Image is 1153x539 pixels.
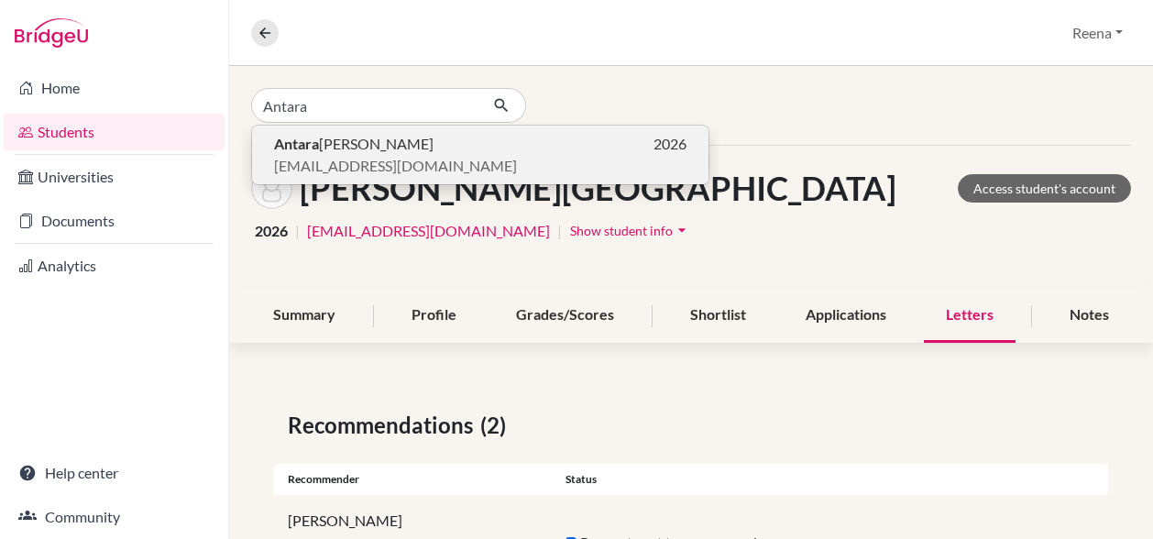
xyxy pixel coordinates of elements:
a: Universities [4,159,225,195]
div: Applications [784,289,908,343]
span: | [557,220,562,242]
a: Students [4,114,225,150]
i: arrow_drop_down [673,221,691,239]
span: (2) [480,409,513,442]
div: Status [552,471,829,488]
button: Reena [1064,16,1131,50]
span: 2026 [255,220,288,242]
div: Profile [390,289,478,343]
span: 2026 [653,133,686,155]
a: Analytics [4,247,225,284]
a: Help center [4,455,225,491]
a: [EMAIL_ADDRESS][DOMAIN_NAME] [307,220,550,242]
a: Home [4,70,225,106]
button: Show student infoarrow_drop_down [569,216,692,245]
div: Notes [1048,289,1131,343]
b: Antara [274,135,319,152]
a: Access student's account [958,174,1131,203]
div: Summary [251,289,357,343]
div: Shortlist [668,289,768,343]
h1: [PERSON_NAME][GEOGRAPHIC_DATA] [300,169,896,208]
a: Documents [4,203,225,239]
div: Letters [924,289,1016,343]
img: Haniya Burmawala's avatar [251,168,292,209]
span: [EMAIL_ADDRESS][DOMAIN_NAME] [274,155,517,177]
a: Community [4,499,225,535]
div: Grades/Scores [494,289,636,343]
input: Find student by name... [251,88,478,123]
button: Antara[PERSON_NAME]2026[EMAIL_ADDRESS][DOMAIN_NAME] [252,126,708,184]
span: | [295,220,300,242]
img: Bridge-U [15,18,88,48]
span: Recommendations [288,409,480,442]
span: [PERSON_NAME] [274,133,434,155]
div: Recommender [274,471,552,488]
span: Show student info [570,223,673,238]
